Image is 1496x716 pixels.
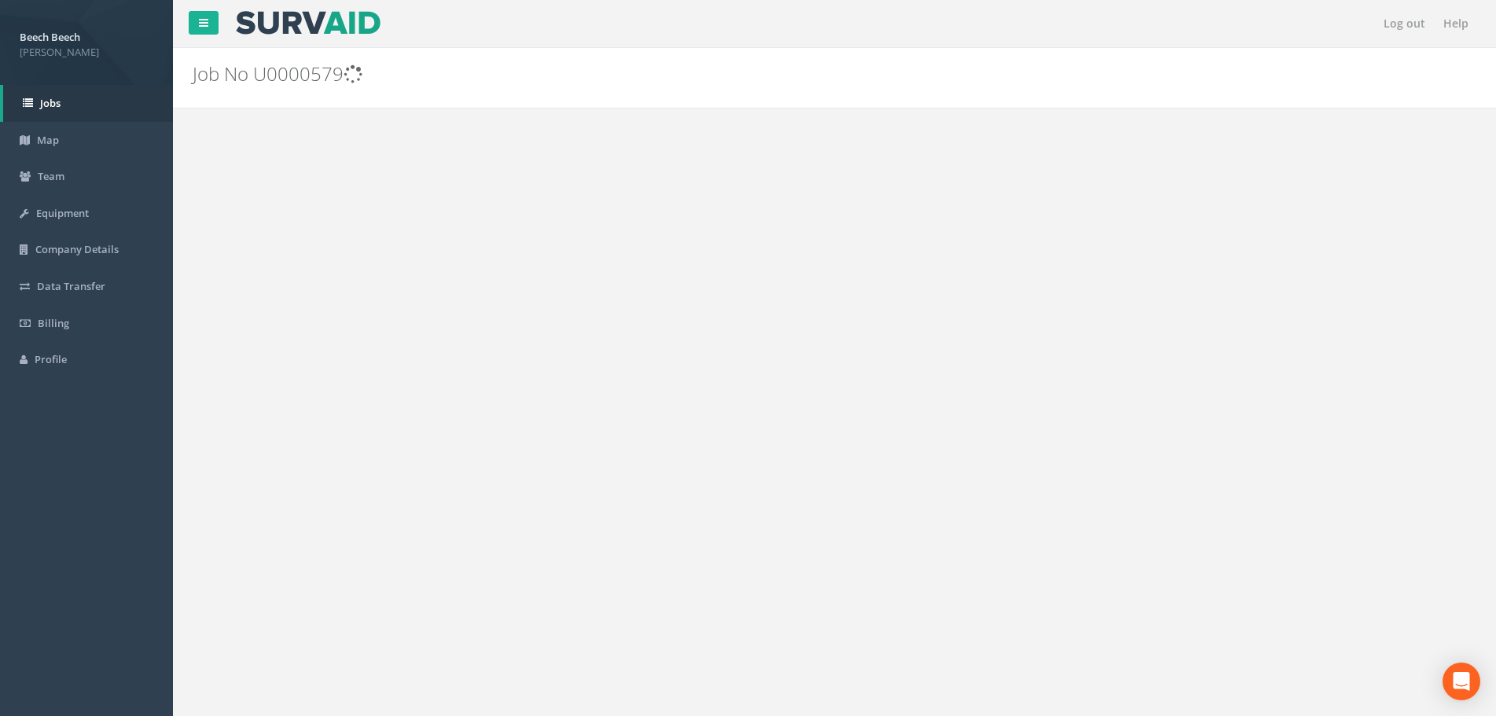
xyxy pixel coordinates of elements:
span: Company Details [35,242,119,256]
span: Jobs [40,96,61,110]
span: Data Transfer [37,279,105,293]
span: Equipment [36,206,89,220]
span: Billing [38,316,69,330]
a: Jobs [3,85,173,122]
h2: Job No U0000579 [193,64,1259,84]
div: Open Intercom Messenger [1443,663,1480,700]
a: Beech Beech [PERSON_NAME] [20,26,153,59]
span: Team [38,169,64,183]
strong: Beech Beech [20,30,80,44]
span: [PERSON_NAME] [20,45,153,60]
span: Map [37,133,59,147]
span: Profile [35,352,67,366]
